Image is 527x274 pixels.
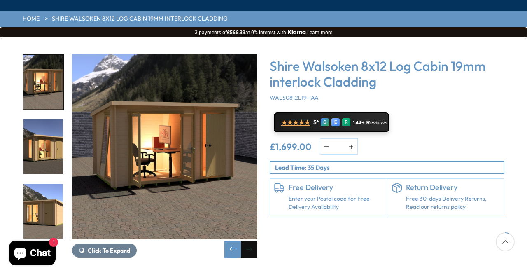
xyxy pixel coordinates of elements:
[23,183,64,239] div: 7 / 8
[281,119,310,126] span: ★★★★★
[7,241,58,267] inbox-online-store-chat: Shopify online store chat
[406,183,500,192] h6: Return Delivery
[23,15,40,23] a: HOME
[270,94,319,101] span: WALS0812L19-1AA
[352,119,364,126] span: 144+
[406,195,500,211] p: Free 30-days Delivery Returns, Read our returns policy.
[23,119,63,174] img: Walsoken8x1219mmREN1_402125ef-33fd-4b3a-a638-bdc36283b541_200x200.jpg
[72,54,257,258] div: 5 / 8
[241,241,257,258] div: Next slide
[342,118,350,126] div: R
[275,163,504,172] p: Lead Time: 35 Days
[321,118,329,126] div: G
[23,55,63,110] img: Walsoken8x1219mmREN5_cf3e8962-49fc-4ffc-b2a1-30e67fd0f22d_200x200.jpg
[72,244,137,258] button: Click To Expand
[270,58,504,90] h3: Shire Walsoken 8x12 Log Cabin 19mm interlock Cladding
[270,142,312,151] ins: £1,699.00
[274,112,389,132] a: ★★★★★ 5* G E R 144+ Reviews
[72,54,257,239] img: Shire Walsoken 8x12 Log Cabin 19mm interlock Cladding - Best Shed
[88,247,130,254] span: Click To Expand
[52,15,228,23] a: Shire Walsoken 8x12 Log Cabin 19mm interlock Cladding
[331,118,340,126] div: E
[289,183,383,192] h6: Free Delivery
[23,54,64,110] div: 5 / 8
[23,119,64,175] div: 6 / 8
[224,241,241,258] div: Previous slide
[289,195,383,211] a: Enter your Postal code for Free Delivery Availability
[23,184,63,239] img: Walsoken8x1219mmREN3_03887801-1acd-4ac2-96e3-a9b4096fa056_200x200.jpg
[366,119,388,126] span: Reviews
